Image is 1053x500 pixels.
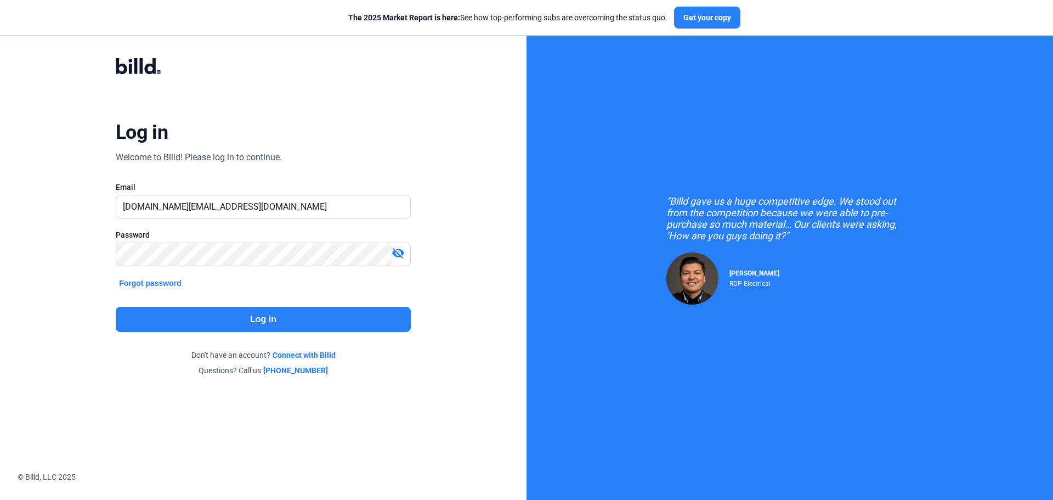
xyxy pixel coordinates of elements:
[348,13,460,22] span: The 2025 Market Report is here:
[263,365,328,376] a: [PHONE_NUMBER]
[666,252,718,305] img: Raul Pacheco
[116,307,411,332] button: Log in
[116,120,168,144] div: Log in
[116,229,411,240] div: Password
[116,350,411,361] div: Don't have an account?
[116,277,185,289] button: Forgot password
[116,151,282,164] div: Welcome to Billd! Please log in to continue.
[729,269,779,277] span: [PERSON_NAME]
[666,195,913,241] div: "Billd gave us a huge competitive edge. We stood out from the competition because we were able to...
[116,365,411,376] div: Questions? Call us
[116,182,411,193] div: Email
[273,350,336,361] a: Connect with Billd
[348,12,667,23] div: See how top-performing subs are overcoming the status quo.
[674,7,740,29] button: Get your copy
[729,277,779,288] div: RDP Electrical
[392,246,405,260] mat-icon: visibility_off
